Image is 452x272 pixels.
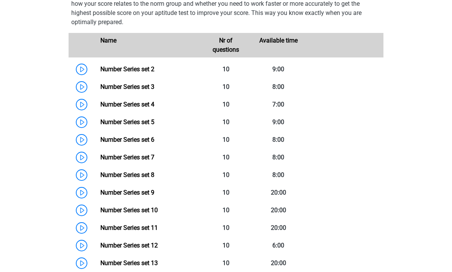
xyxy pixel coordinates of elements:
[100,136,154,143] a: Number Series set 6
[100,101,154,108] a: Number Series set 4
[95,36,200,54] div: Name
[100,118,154,126] a: Number Series set 5
[100,189,154,196] a: Number Series set 9
[252,36,305,54] div: Available time
[100,224,158,231] a: Number Series set 11
[100,154,154,161] a: Number Series set 7
[100,171,154,179] a: Number Series set 8
[100,83,154,90] a: Number Series set 3
[200,36,252,54] div: Nr of questions
[100,242,158,249] a: Number Series set 12
[100,259,158,267] a: Number Series set 13
[100,206,158,214] a: Number Series set 10
[100,66,154,73] a: Number Series set 2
